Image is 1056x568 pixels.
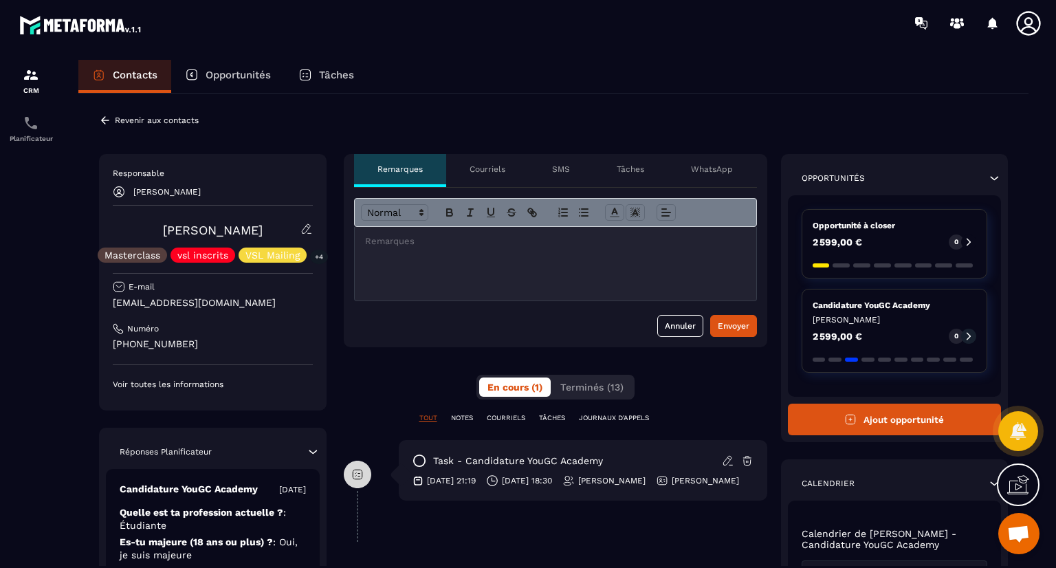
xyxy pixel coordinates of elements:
[451,413,473,423] p: NOTES
[115,116,199,125] p: Revenir aux contacts
[3,87,58,94] p: CRM
[954,331,958,341] p: 0
[113,379,313,390] p: Voir toutes les informations
[120,506,306,532] p: Quelle est ta profession actuelle ?
[427,475,476,486] p: [DATE] 21:19
[487,382,542,393] span: En cours (1)
[206,69,271,81] p: Opportunités
[813,220,977,231] p: Opportunité à closer
[479,378,551,397] button: En cours (1)
[319,69,354,81] p: Tâches
[163,223,263,237] a: [PERSON_NAME]
[113,168,313,179] p: Responsable
[120,446,212,457] p: Réponses Planificateur
[710,315,757,337] button: Envoyer
[657,315,703,337] button: Annuler
[579,413,649,423] p: JOURNAUX D'APPELS
[171,60,285,93] a: Opportunités
[23,115,39,131] img: scheduler
[113,296,313,309] p: [EMAIL_ADDRESS][DOMAIN_NAME]
[552,378,632,397] button: Terminés (13)
[718,319,749,333] div: Envoyer
[552,164,570,175] p: SMS
[133,187,201,197] p: [PERSON_NAME]
[285,60,368,93] a: Tâches
[578,475,646,486] p: [PERSON_NAME]
[502,475,552,486] p: [DATE] 18:30
[104,250,160,260] p: Masterclass
[127,323,159,334] p: Numéro
[3,105,58,153] a: schedulerschedulerPlanificateur
[617,164,644,175] p: Tâches
[78,60,171,93] a: Contacts
[419,413,437,423] p: TOUT
[802,528,988,550] p: Calendrier de [PERSON_NAME] - Candidature YouGC Academy
[377,164,423,175] p: Remarques
[310,250,328,264] p: +4
[998,513,1039,554] div: Ouvrir le chat
[120,483,258,496] p: Candidature YouGC Academy
[113,69,157,81] p: Contacts
[279,484,306,495] p: [DATE]
[3,135,58,142] p: Planificateur
[813,237,862,247] p: 2 599,00 €
[470,164,505,175] p: Courriels
[539,413,565,423] p: TÂCHES
[802,478,855,489] p: Calendrier
[19,12,143,37] img: logo
[129,281,155,292] p: E-mail
[433,455,603,468] p: task - Candidature YouGC Academy
[113,338,313,351] p: [PHONE_NUMBER]
[813,314,977,325] p: [PERSON_NAME]
[802,173,865,184] p: Opportunités
[3,56,58,105] a: formationformationCRM
[245,250,300,260] p: VSL Mailing
[813,331,862,341] p: 2 599,00 €
[120,536,306,562] p: Es-tu majeure (18 ans ou plus) ?
[177,250,228,260] p: vsl inscrits
[23,67,39,83] img: formation
[560,382,624,393] span: Terminés (13)
[691,164,733,175] p: WhatsApp
[954,237,958,247] p: 0
[672,475,739,486] p: [PERSON_NAME]
[788,404,1002,435] button: Ajout opportunité
[813,300,977,311] p: Candidature YouGC Academy
[487,413,525,423] p: COURRIELS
